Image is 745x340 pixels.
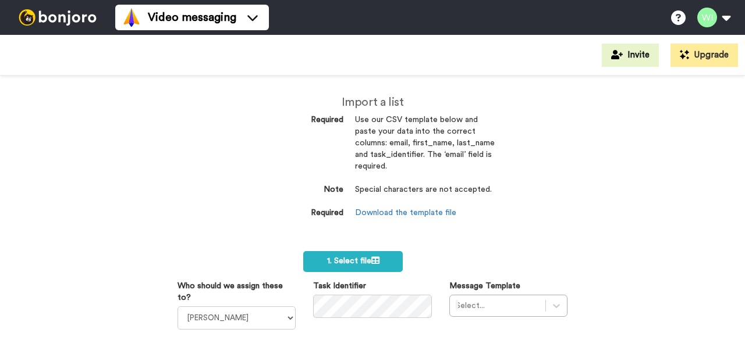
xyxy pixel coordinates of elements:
[250,96,495,109] h2: Import a list
[449,280,520,292] label: Message Template
[670,44,738,67] button: Upgrade
[327,257,379,265] span: 1. Select file
[313,280,366,292] label: Task Identifier
[178,280,296,303] label: Who should we assign these to?
[250,207,343,219] dt: Required
[122,8,141,27] img: vm-color.svg
[250,184,343,196] dt: Note
[355,209,456,217] a: Download the template file
[250,114,343,126] dt: Required
[602,44,659,67] button: Invite
[355,114,495,184] dd: Use our CSV template below and paste your data into the correct columns: email, first_name, last_...
[148,9,236,26] span: Video messaging
[14,9,101,26] img: bj-logo-header-white.svg
[355,184,495,207] dd: Special characters are not accepted.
